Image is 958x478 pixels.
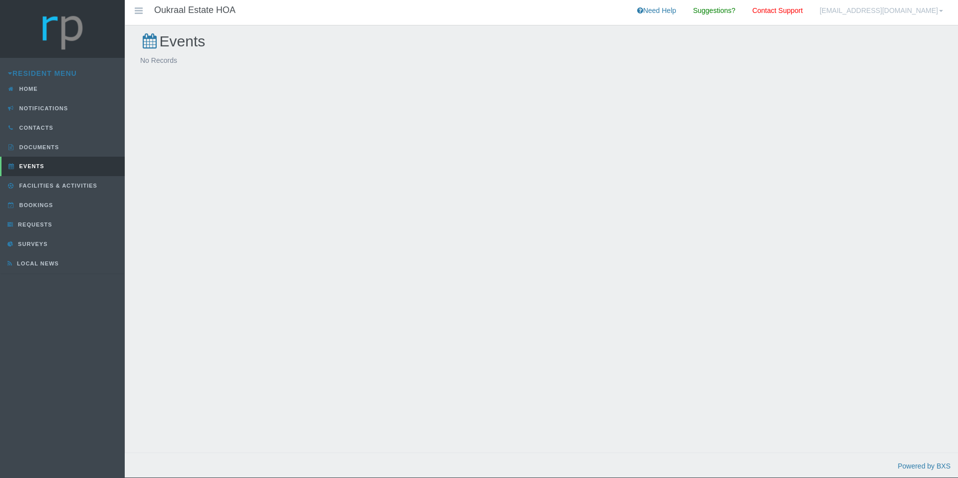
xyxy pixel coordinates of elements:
span: Home [17,86,38,92]
span: Facilities & Activities [17,183,97,189]
span: Surveys [15,241,47,247]
span: Local News [14,260,59,266]
span: Contacts [17,125,53,131]
h2: Events [140,33,943,49]
span: Requests [15,222,52,228]
span: Notifications [17,105,68,111]
a: Resident Menu [8,69,77,77]
h4: Oukraal Estate HOA [154,5,236,15]
span: Bookings [17,202,53,208]
a: Powered by BXS [898,462,951,470]
span: Documents [17,144,59,150]
span: Events [17,163,44,169]
div: No Records [140,55,943,66]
